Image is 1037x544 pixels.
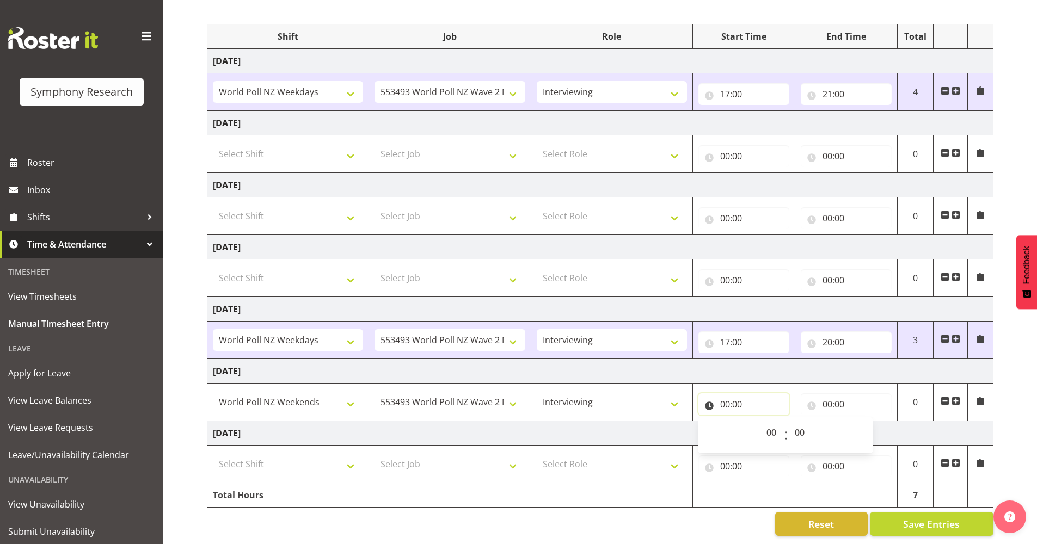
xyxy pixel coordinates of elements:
[870,512,993,536] button: Save Entries
[698,269,789,291] input: Click to select...
[8,27,98,49] img: Rosterit website logo
[698,455,789,477] input: Click to select...
[698,393,789,415] input: Click to select...
[27,209,142,225] span: Shifts
[3,310,161,337] a: Manual Timesheet Entry
[375,30,525,43] div: Job
[8,419,155,436] span: View Leave Requests
[8,392,155,409] span: View Leave Balances
[903,30,928,43] div: Total
[698,30,789,43] div: Start Time
[3,468,161,491] div: Unavailability
[207,483,369,508] td: Total Hours
[903,517,960,531] span: Save Entries
[698,331,789,353] input: Click to select...
[897,73,934,111] td: 4
[3,387,161,414] a: View Leave Balances
[801,145,892,167] input: Click to select...
[8,496,155,512] span: View Unavailability
[897,135,934,173] td: 0
[3,491,161,518] a: View Unavailability
[801,83,892,105] input: Click to select...
[27,154,158,171] span: Roster
[1004,511,1015,522] img: help-xxl-2.png
[808,517,834,531] span: Reset
[775,512,868,536] button: Reset
[207,421,993,446] td: [DATE]
[3,283,161,310] a: View Timesheets
[801,269,892,291] input: Click to select...
[213,30,363,43] div: Shift
[801,207,892,229] input: Click to select...
[27,236,142,252] span: Time & Attendance
[207,49,993,73] td: [DATE]
[1022,246,1032,284] span: Feedback
[801,393,892,415] input: Click to select...
[207,297,993,322] td: [DATE]
[8,316,155,332] span: Manual Timesheet Entry
[8,365,155,381] span: Apply for Leave
[1016,235,1037,309] button: Feedback - Show survey
[897,483,934,508] td: 7
[537,30,687,43] div: Role
[207,235,993,259] td: [DATE]
[897,446,934,483] td: 0
[3,360,161,387] a: Apply for Leave
[897,197,934,235] td: 0
[698,207,789,229] input: Click to select...
[3,441,161,468] a: Leave/Unavailability Calendar
[30,84,133,100] div: Symphony Research
[698,145,789,167] input: Click to select...
[897,322,934,359] td: 3
[207,173,993,197] td: [DATE]
[3,414,161,441] a: View Leave Requests
[801,455,892,477] input: Click to select...
[8,447,155,463] span: Leave/Unavailability Calendar
[8,288,155,305] span: View Timesheets
[3,337,161,360] div: Leave
[698,83,789,105] input: Click to select...
[801,331,892,353] input: Click to select...
[784,422,788,449] span: :
[8,523,155,540] span: Submit Unavailability
[207,359,993,384] td: [DATE]
[207,111,993,135] td: [DATE]
[897,259,934,297] td: 0
[27,182,158,198] span: Inbox
[897,384,934,421] td: 0
[801,30,892,43] div: End Time
[3,261,161,283] div: Timesheet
